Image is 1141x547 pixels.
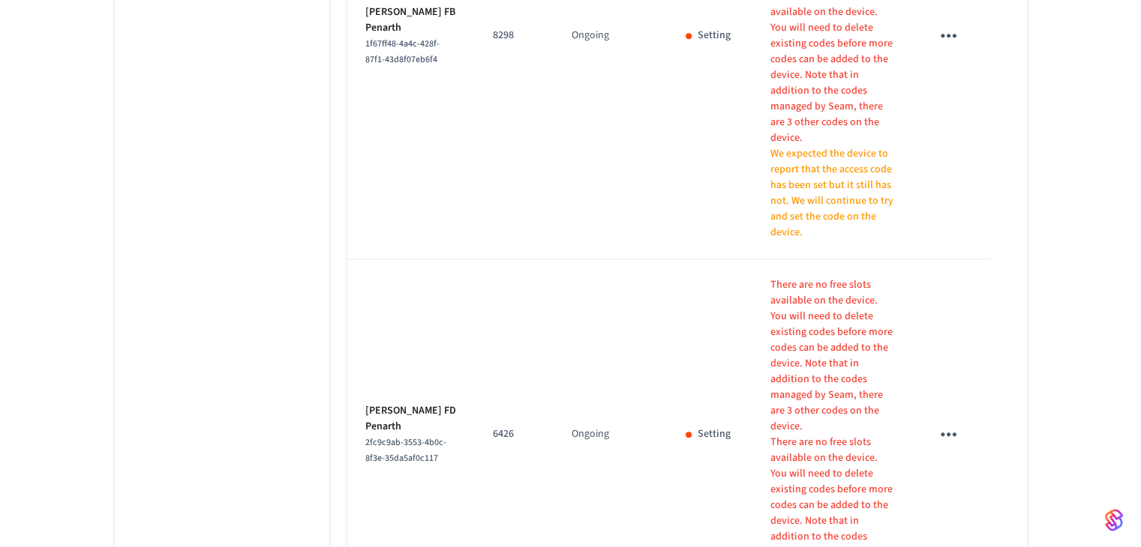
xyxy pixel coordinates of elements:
p: We expected the device to report that the access code has been set but it still has not. We will ... [770,146,895,241]
span: 1f67ff48-4a4c-428f-87f1-43d8f07eb6f4 [365,37,440,66]
img: SeamLogoGradient.69752ec5.svg [1105,508,1123,532]
p: [PERSON_NAME] FB Penarth [365,4,457,36]
p: 8298 [493,28,536,43]
p: [PERSON_NAME] FD Penarth [365,403,457,435]
p: 6426 [493,426,536,442]
p: There are no free slots available on the device. You will need to delete existing codes before mo... [770,277,895,435]
span: 2fc9c9ab-3553-4b0c-8f3e-35da5af0c117 [365,436,446,465]
p: Setting [698,28,731,43]
p: Setting [698,426,731,442]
